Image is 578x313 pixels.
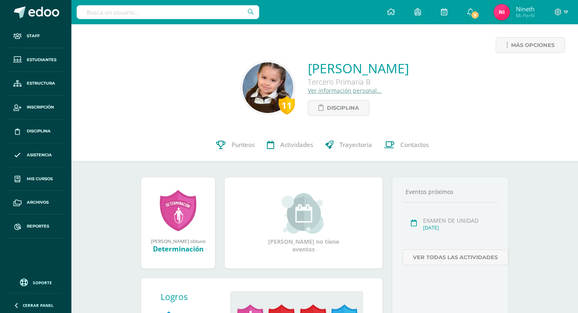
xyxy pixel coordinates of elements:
span: Cerrar panel [23,302,54,308]
a: Estructura [6,72,65,96]
span: Staff [27,33,40,39]
img: 99270c82f57450c75e62b08dc07770eb.png [243,62,293,113]
span: Soporte [33,280,52,285]
div: EXAMEN DE UNIDAD [423,217,496,224]
div: [PERSON_NAME] no tiene eventos [263,193,344,253]
span: Asistencia [27,152,52,158]
div: [PERSON_NAME] obtuvo [149,238,207,244]
a: Contactos [378,129,435,161]
a: Más opciones [496,37,565,53]
a: Reportes [6,215,65,238]
span: Disciplina [327,100,359,115]
span: Contactos [400,141,429,149]
img: event_small.png [281,193,326,234]
span: Nineth [516,5,535,13]
a: Trayectoria [319,129,378,161]
img: 8ed068964868c7526d8028755c0074ec.png [494,4,510,20]
a: Disciplina [308,100,370,116]
span: Reportes [27,223,49,230]
a: Archivos [6,191,65,215]
span: Mis cursos [27,176,53,182]
span: Trayectoria [339,141,372,149]
a: Punteos [210,129,261,161]
span: 9 [471,11,479,19]
div: 11 [279,96,295,115]
a: Actividades [261,129,319,161]
a: Inscripción [6,96,65,119]
a: Ver información personal... [308,87,382,94]
div: Logros [161,291,224,302]
div: Tercero Primaria B [308,77,409,87]
div: [DATE] [423,224,496,231]
a: Ver todas las actividades [402,249,508,265]
input: Busca un usuario... [77,5,259,19]
span: Disciplina [27,128,51,134]
span: Estudiantes [27,57,56,63]
div: Eventos próximos [402,188,498,196]
span: Más opciones [511,38,554,53]
a: Mis cursos [6,167,65,191]
span: Estructura [27,80,55,87]
span: Punteos [232,141,255,149]
span: Inscripción [27,104,54,111]
span: Mi Perfil [516,12,535,19]
a: Estudiantes [6,48,65,72]
a: Staff [6,24,65,48]
span: Archivos [27,199,49,206]
div: Determinación [149,244,207,253]
a: Asistencia [6,143,65,167]
a: Soporte [10,277,62,287]
a: Disciplina [6,119,65,143]
a: [PERSON_NAME] [308,60,409,77]
span: Actividades [280,141,313,149]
